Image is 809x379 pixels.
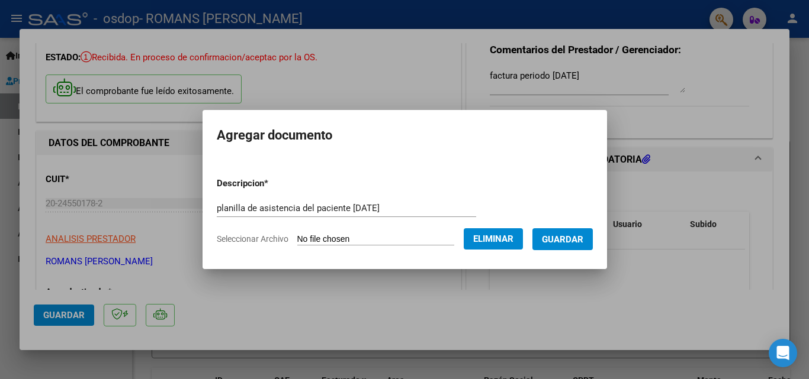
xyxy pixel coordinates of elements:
span: Guardar [542,234,583,245]
button: Guardar [532,228,593,250]
button: Eliminar [464,228,523,250]
span: Eliminar [473,234,513,244]
div: Open Intercom Messenger [769,339,797,367]
h2: Agregar documento [217,124,593,147]
p: Descripcion [217,177,330,190]
span: Seleccionar Archivo [217,234,288,244]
